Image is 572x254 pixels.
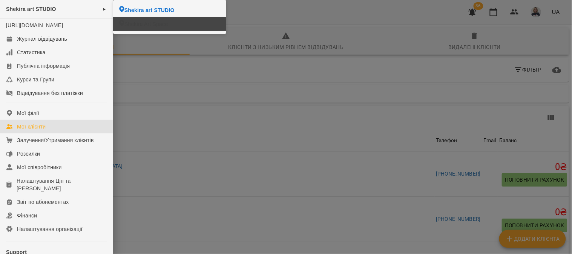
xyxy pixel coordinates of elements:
[124,20,168,28] span: Shekira Art Space
[124,6,175,14] span: Shekira art STUDIO
[17,136,94,144] div: Залучення/Утримання клієнтів
[6,22,63,28] a: [URL][DOMAIN_NAME]
[6,6,56,12] span: Shekira art STUDIO
[103,6,107,12] span: ►
[17,62,70,70] div: Публічна інформація
[17,89,83,97] div: Відвідування без платіжки
[17,123,46,130] div: Мої клієнти
[17,109,39,117] div: Мої філії
[17,177,107,192] div: Налаштування Цін та [PERSON_NAME]
[17,76,54,83] div: Курси та Групи
[17,150,40,158] div: Розсилки
[17,212,37,219] div: Фінанси
[17,198,69,206] div: Звіт по абонементах
[17,49,46,56] div: Статистика
[17,35,67,43] div: Журнал відвідувань
[17,225,83,233] div: Налаштування організації
[17,164,62,171] div: Мої співробітники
